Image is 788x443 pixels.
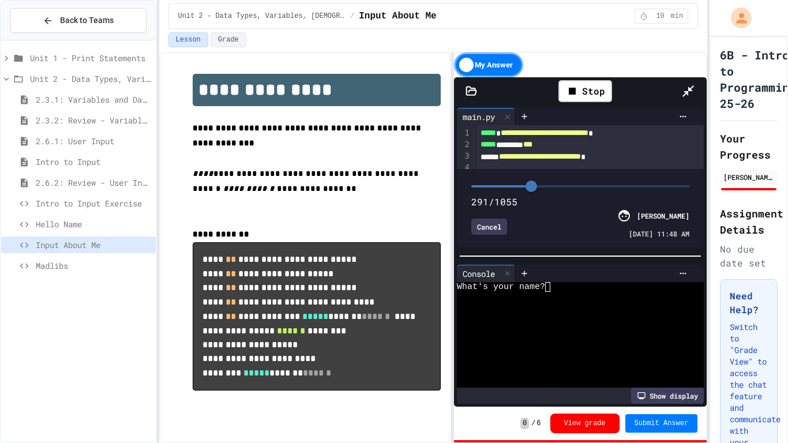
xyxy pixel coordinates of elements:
h2: Assignment Details [720,205,778,238]
span: 2.6.2: Review - User Input [36,177,151,189]
div: No due date set [720,242,778,270]
span: What's your name? [457,282,545,292]
span: Unit 1 - Print Statements [30,52,151,64]
div: main.py [457,111,501,123]
button: View grade [550,414,620,433]
span: Submit Answer [635,419,689,428]
span: [DATE] 11:48 AM [629,228,689,239]
span: Input About Me [359,9,436,23]
button: Grade [211,32,246,47]
div: Show display [631,388,704,404]
span: Intro to Input [36,156,151,168]
span: 2.6.1: User Input [36,135,151,147]
div: Stop [558,80,612,102]
div: 1 [457,127,471,139]
span: Unit 2 - Data Types, Variables, [DEMOGRAPHIC_DATA] [178,12,346,21]
span: / [531,419,535,428]
span: 0 [520,418,529,429]
span: / [350,12,354,21]
span: 10 [651,12,670,21]
div: main.py [457,108,515,125]
div: Console [457,265,515,282]
button: Submit Answer [625,414,698,433]
button: Lesson [168,32,208,47]
span: Unit 2 - Data Types, Variables, [DEMOGRAPHIC_DATA] [30,73,151,85]
span: Back to Teams [60,14,114,27]
span: 2.3.2: Review - Variables and Data Types [36,114,151,126]
div: My Account [719,5,755,31]
span: min [671,12,684,21]
div: 3 [457,151,471,162]
button: Back to Teams [10,8,147,33]
h2: Your Progress [720,130,778,163]
div: To enrich screen reader interactions, please activate Accessibility in Grammarly extension settings [477,125,704,245]
span: Madlibs [36,260,151,272]
div: 4 [457,162,471,174]
h3: Need Help? [730,289,768,317]
div: 291/1055 [471,195,689,209]
div: [PERSON_NAME] [723,172,774,182]
div: Console [457,268,501,280]
span: 2.3.1: Variables and Data Types [36,93,151,106]
div: [PERSON_NAME] [637,211,689,221]
span: Input About Me [36,239,151,251]
span: 6 [536,419,541,428]
div: Cancel [471,219,507,235]
span: Hello Name [36,218,151,230]
span: Intro to Input Exercise [36,197,151,209]
div: 2 [457,139,471,151]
